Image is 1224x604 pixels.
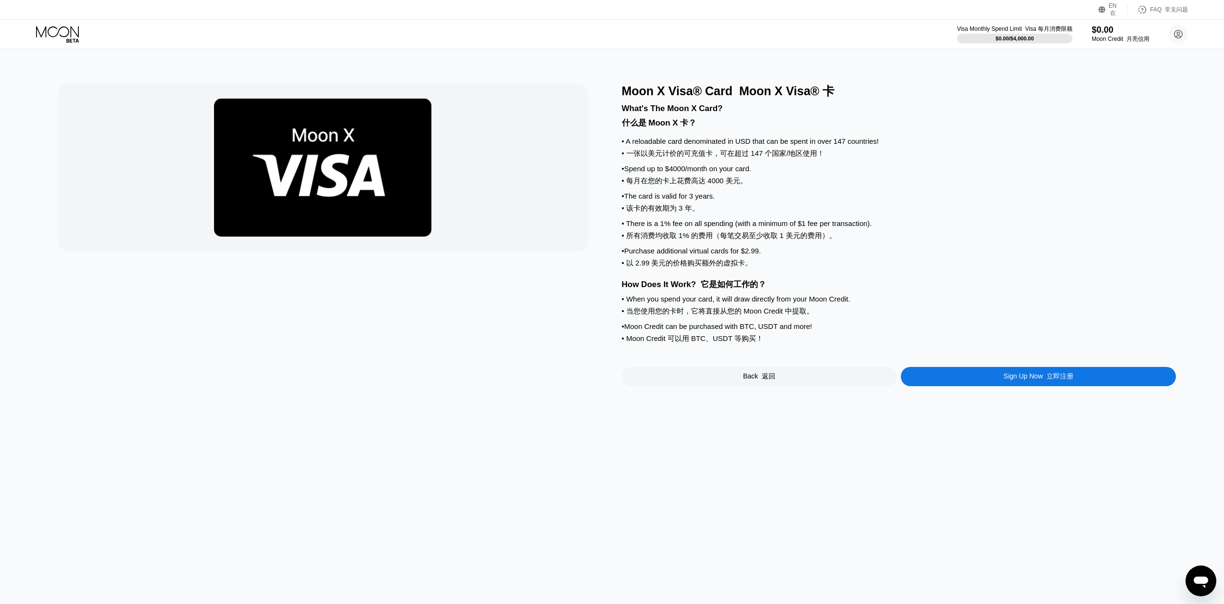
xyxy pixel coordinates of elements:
[622,176,747,185] font: • 每月在您的卡上花费高达 4000 美元。
[762,372,775,380] font: 返回
[622,219,1176,244] div: • There is a 1% fee on all spending (with a minimum of $1 fee per transaction).
[622,149,825,157] font: • 一张以美元计价的可充值卡，可在超过 147 个国家/地区使用！
[1025,25,1072,32] font: Visa 每月消费限额
[622,137,1176,162] div: • A reloadable card denominated in USD that can be spent in over 147 countries!
[957,25,1073,44] div: Visa Monthly Spend Limit Visa 每月消费限额$0.00/$4,000.00
[1110,10,1116,16] font: 在
[1109,2,1118,17] div: EN
[1186,566,1216,596] iframe: 启动消息传送窗口的按钮
[996,36,1034,41] div: $0.00 / $4,000.00
[1165,6,1188,13] font: 常见问题
[957,25,1073,33] div: Visa Monthly Spend Limit
[622,259,753,267] font: • 以 2.99 美元的价格购买额外的虚拟卡。
[622,192,1176,217] div: • The card is valid for 3 years.
[901,367,1176,386] div: Sign Up Now 立即注册
[622,104,1176,132] div: What's The Moon X Card?
[1126,36,1149,42] font: 月亮信用
[622,367,897,386] div: Back 返回
[622,231,836,239] font: • 所有消费均收取 1% 的费用（每笔交易至少收取 1 美元的费用）。
[743,372,775,381] div: Back
[701,280,766,289] font: 它是如何工作的？
[1098,5,1128,14] div: EN 在
[622,164,1176,189] div: • Spend up to $4000/month on your card.
[622,83,1176,99] div: Moon X Visa® Card
[1128,5,1188,14] div: FAQ 常见问题
[622,204,699,212] font: • 该卡的有效期为 3 年。
[622,295,1176,320] div: • When you spend your card, it will draw directly from your Moon Credit.
[622,322,1176,347] div: • Moon Credit can be purchased with BTC, USDT and more!
[1092,35,1149,43] div: Moon Credit
[1092,25,1149,35] div: $0.00
[1047,372,1073,380] font: 立即注册
[1092,25,1149,43] div: $0.00Moon Credit 月亮信用
[1150,6,1188,14] div: FAQ
[1004,372,1073,381] div: Sign Up Now
[739,84,835,98] font: Moon X Visa® 卡
[622,307,814,315] font: • 当您使用您的卡时，它将直接从您的 Moon Credit 中提取。
[622,247,1176,272] div: • Purchase additional virtual cards for $2.99.
[622,279,1176,290] div: How Does It Work?
[622,334,763,342] font: • Moon Credit 可以用 BTC、USDT 等购买！
[622,118,697,127] font: 什么是 Moon X 卡？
